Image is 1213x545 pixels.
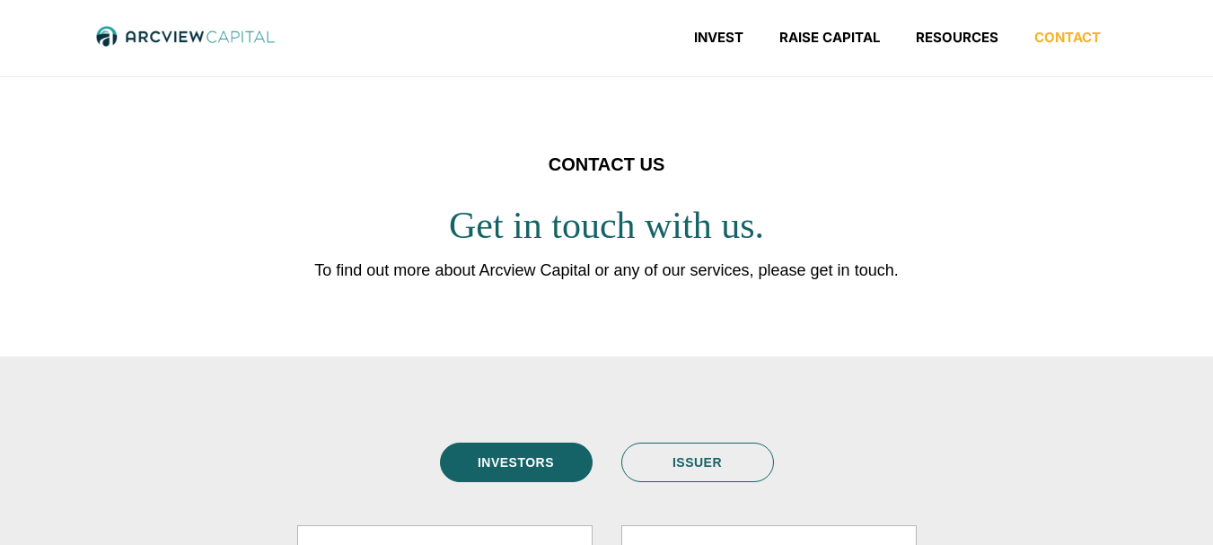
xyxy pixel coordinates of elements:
a: ISSUER [621,443,774,482]
h4: CONTACT US [18,149,1195,180]
a: Invest [676,29,761,47]
a: Resources [898,29,1016,47]
p: To find out more about Arcview Capital or any of our services, please get in touch. [18,257,1195,286]
a: Raise Capital [761,29,898,47]
h2: Get in touch with us. [18,202,1195,250]
a: Contact [1016,29,1119,47]
a: INVESTORS [440,443,593,482]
